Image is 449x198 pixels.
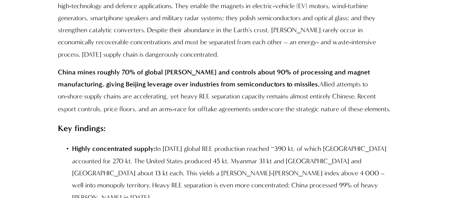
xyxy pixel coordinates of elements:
[58,123,106,133] strong: Key findings:
[58,68,372,88] strong: China mines roughly 70% of global [PERSON_NAME] and controls about 90% of processing and magnet m...
[58,66,391,115] p: Allied attempts to on‑shore supply chains are accelerating, yet heavy REE separation capacity rem...
[72,144,155,152] strong: Highly concentrated supply:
